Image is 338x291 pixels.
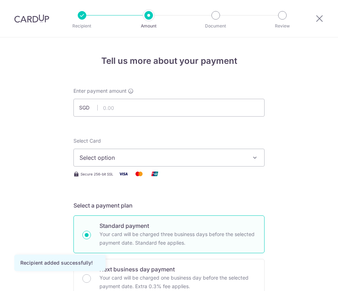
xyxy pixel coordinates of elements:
h4: Tell us more about your payment [73,55,265,67]
p: Document [196,22,236,30]
span: SGD [79,104,98,111]
p: Next business day payment [99,265,256,274]
span: translation missing: en.payables.payment_networks.credit_card.summary.labels.select_card [73,138,101,144]
h5: Select a payment plan [73,201,265,210]
img: CardUp [14,14,49,23]
span: Secure 256-bit SSL [81,171,113,177]
span: Select option [80,153,246,162]
p: Recipient [62,22,102,30]
button: Select option [73,149,265,167]
div: Recipient added successfully! [20,259,99,266]
img: Mastercard [132,169,146,178]
img: Visa [116,169,130,178]
p: Standard payment [99,221,256,230]
p: Review [262,22,302,30]
p: Amount [129,22,169,30]
img: Union Pay [148,169,162,178]
input: 0.00 [73,99,265,117]
p: Your card will be charged three business days before the selected payment date. Standard fee appl... [99,230,256,247]
p: Your card will be charged one business day before the selected payment date. Extra 0.3% fee applies. [99,274,256,291]
span: Enter payment amount [73,87,127,95]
